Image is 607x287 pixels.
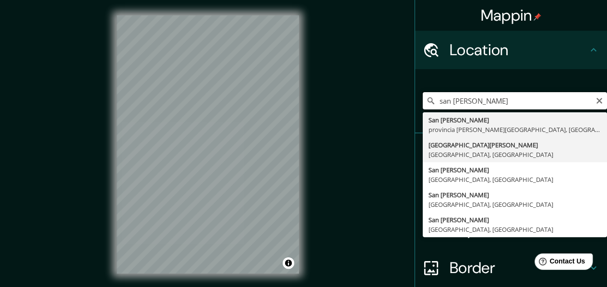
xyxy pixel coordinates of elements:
button: Clear [595,96,603,105]
div: [GEOGRAPHIC_DATA][PERSON_NAME] [428,140,601,150]
div: San [PERSON_NAME] [428,215,601,225]
div: Border [415,249,607,287]
div: Layout [415,210,607,249]
div: San [PERSON_NAME] [428,115,601,125]
canvas: Map [117,15,299,274]
div: [GEOGRAPHIC_DATA], [GEOGRAPHIC_DATA] [428,150,601,159]
iframe: Help widget launcher [522,250,596,276]
div: provincia [PERSON_NAME][GEOGRAPHIC_DATA], [GEOGRAPHIC_DATA] [428,125,601,134]
div: [GEOGRAPHIC_DATA], [GEOGRAPHIC_DATA] [428,200,601,209]
h4: Mappin [481,6,542,25]
h4: Layout [450,220,588,239]
div: Pins [415,133,607,172]
div: San [PERSON_NAME] [428,190,601,200]
div: [GEOGRAPHIC_DATA], [GEOGRAPHIC_DATA] [428,175,601,184]
div: Style [415,172,607,210]
img: pin-icon.png [534,13,541,21]
div: [GEOGRAPHIC_DATA], [GEOGRAPHIC_DATA] [428,225,601,234]
input: Pick your city or area [423,92,607,109]
button: Toggle attribution [283,257,294,269]
div: San [PERSON_NAME] [428,165,601,175]
h4: Location [450,40,588,60]
h4: Border [450,258,588,277]
div: Location [415,31,607,69]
